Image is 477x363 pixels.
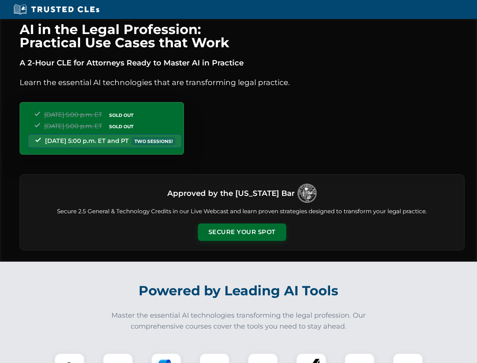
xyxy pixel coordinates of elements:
button: Secure Your Spot [198,223,286,241]
img: Logo [298,184,316,203]
span: [DATE] 5:00 p.m. ET [44,123,102,130]
span: SOLD OUT [107,111,136,119]
p: Learn the essential AI technologies that are transforming legal practice. [20,76,465,88]
img: Trusted CLEs [11,4,102,15]
span: [DATE] 5:00 p.m. ET [44,111,102,118]
h1: AI in the Legal Profession: Practical Use Cases that Work [20,23,465,49]
p: Secure 2.5 General & Technology Credits in our Live Webcast and learn proven strategies designed ... [29,207,455,216]
h3: Approved by the [US_STATE] Bar [167,186,295,200]
h2: Powered by Leading AI Tools [29,278,448,304]
p: Master the essential AI technologies transforming the legal profession. Our comprehensive courses... [107,310,371,332]
p: A 2-Hour CLE for Attorneys Ready to Master AI in Practice [20,57,465,69]
span: SOLD OUT [107,123,136,130]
